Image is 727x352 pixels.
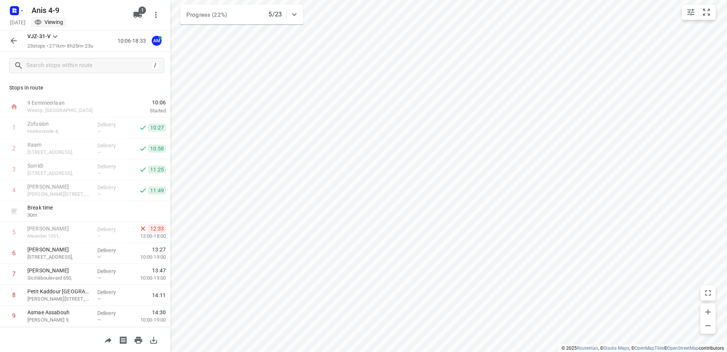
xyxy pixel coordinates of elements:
[27,128,91,135] p: Hoekenrode 4,
[152,267,166,274] span: 13:47
[562,346,724,351] li: © 2025 , © , © © contributors
[128,274,166,282] p: 10:00-19:00
[139,187,147,194] svg: Done
[146,336,161,343] span: Download route
[27,149,91,156] p: [STREET_ADDRESS],
[12,124,16,131] div: 1
[97,149,101,155] span: —
[148,225,166,232] span: 12:33
[27,309,91,316] p: Asmae Assabouh
[27,253,91,261] p: [STREET_ADDRESS],
[12,291,16,299] div: 8
[603,346,629,351] a: Stadia Maps
[139,166,147,173] svg: Done
[12,229,16,236] div: 5
[27,211,91,219] p: 30 m
[667,346,699,351] a: OpenStreetMap
[131,336,146,343] span: Print route
[128,253,166,261] p: 10:00-19:00
[27,107,106,114] p: Weesp, [GEOGRAPHIC_DATA]
[97,246,125,254] p: Delivery
[116,336,131,343] span: Print shipping labels
[130,7,145,22] button: 1
[12,270,16,278] div: 7
[148,187,166,194] span: 11:49
[97,254,101,260] span: —
[635,346,664,351] a: OpenMapTiles
[151,61,159,70] div: /
[682,5,716,20] div: small contained button group
[139,145,147,152] svg: Done
[27,183,91,190] p: [PERSON_NAME]
[27,141,91,149] p: Raam
[577,346,598,351] a: Routetitan
[699,5,714,20] button: Fit zoom
[27,162,91,170] p: Sorridi
[128,316,166,324] p: 10:00-19:00
[97,296,101,302] span: —
[116,99,166,106] span: 10:06
[27,170,91,177] p: [STREET_ADDRESS],
[148,166,166,173] span: 11:25
[9,84,161,92] p: Stops in route
[27,288,91,295] p: Petit Kaddour [GEOGRAPHIC_DATA]
[12,187,16,194] div: 4
[27,295,91,303] p: [PERSON_NAME][STREET_ADDRESS],
[12,312,16,320] div: 9
[128,232,166,240] p: 12:00-18:00
[34,18,63,26] div: You are currently in view mode. To make any changes, go to edit project.
[152,291,166,299] span: 14:11
[97,226,125,233] p: Delivery
[27,267,91,274] p: [PERSON_NAME]
[12,250,16,257] div: 6
[268,10,282,19] p: 5/23
[27,225,91,232] p: [PERSON_NAME]
[97,309,125,317] p: Delivery
[12,145,16,152] div: 2
[139,225,147,232] svg: Skipped
[97,317,101,323] span: —
[152,246,166,253] span: 13:27
[97,191,101,197] span: —
[27,204,91,211] p: Break time
[117,37,149,45] p: 10:06-18:33
[97,267,125,275] p: Delivery
[180,5,303,24] div: Progress (22%)5/23
[27,120,91,128] p: Zofusion
[27,32,51,40] p: VJZ-31-V
[148,145,166,152] span: 10:58
[149,37,164,44] span: Assigned to Anis M
[100,336,116,343] span: Share route
[97,288,125,296] p: Delivery
[186,11,227,18] span: Progress (22%)
[97,163,125,170] p: Delivery
[97,142,125,149] p: Delivery
[97,170,101,176] span: —
[27,190,91,198] p: Martini van Geffenstraat 29C,
[139,124,147,131] svg: Done
[27,232,91,240] p: Meander 1051,
[27,246,91,253] p: [PERSON_NAME]
[97,184,125,191] p: Delivery
[27,274,91,282] p: Siciliëboulevard 650,
[97,121,125,128] p: Delivery
[26,60,151,72] input: Search stops within route
[27,316,91,324] p: [PERSON_NAME] 9,
[152,309,166,316] span: 14:30
[12,166,16,173] div: 3
[683,5,698,20] button: Map settings
[97,128,101,134] span: —
[116,107,166,115] p: Started
[27,43,93,50] p: 23 stops • 271km • 8h25m • 23u
[97,275,101,281] span: —
[27,99,106,107] p: 9 Eemmeerlaan
[97,233,101,239] span: —
[148,124,166,131] span: 10:27
[138,6,146,14] span: 1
